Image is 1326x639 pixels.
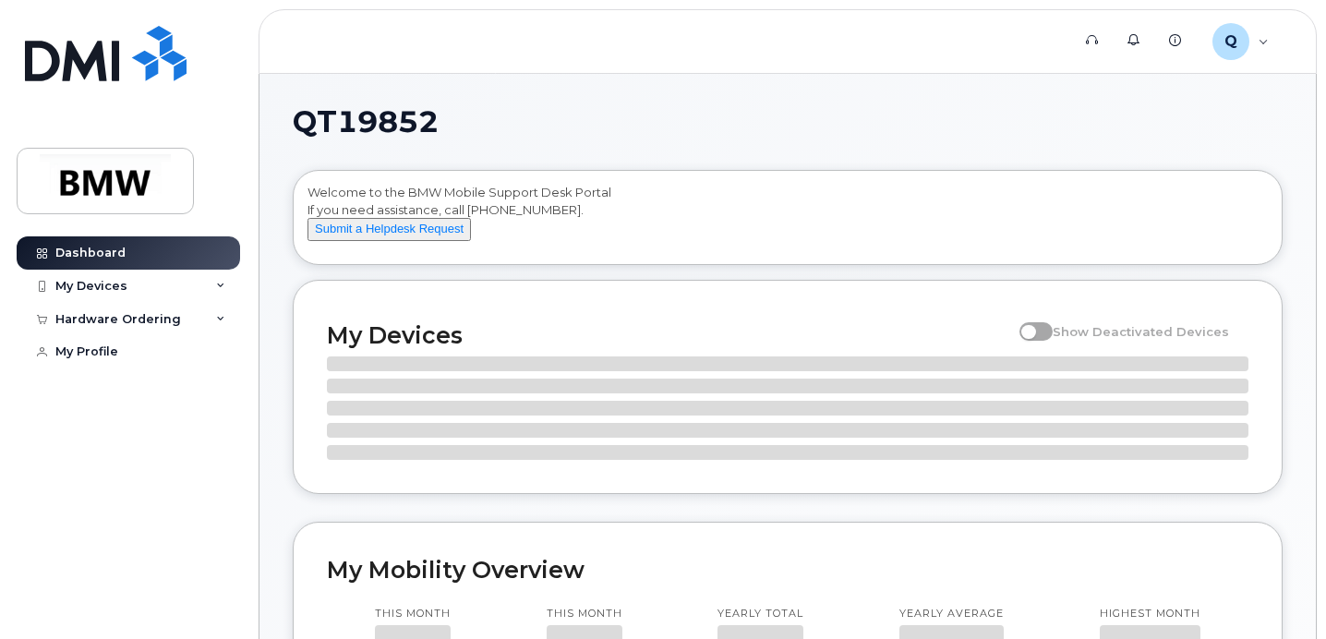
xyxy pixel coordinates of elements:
h2: My Mobility Overview [327,556,1248,584]
div: Welcome to the BMW Mobile Support Desk Portal If you need assistance, call [PHONE_NUMBER]. [307,184,1268,258]
p: This month [547,607,622,621]
p: This month [375,607,451,621]
p: Yearly total [717,607,803,621]
button: Submit a Helpdesk Request [307,218,471,241]
p: Highest month [1100,607,1200,621]
input: Show Deactivated Devices [1019,314,1034,329]
span: Show Deactivated Devices [1053,324,1229,339]
p: Yearly average [899,607,1004,621]
h2: My Devices [327,321,1010,349]
span: QT19852 [293,108,439,136]
a: Submit a Helpdesk Request [307,221,471,235]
